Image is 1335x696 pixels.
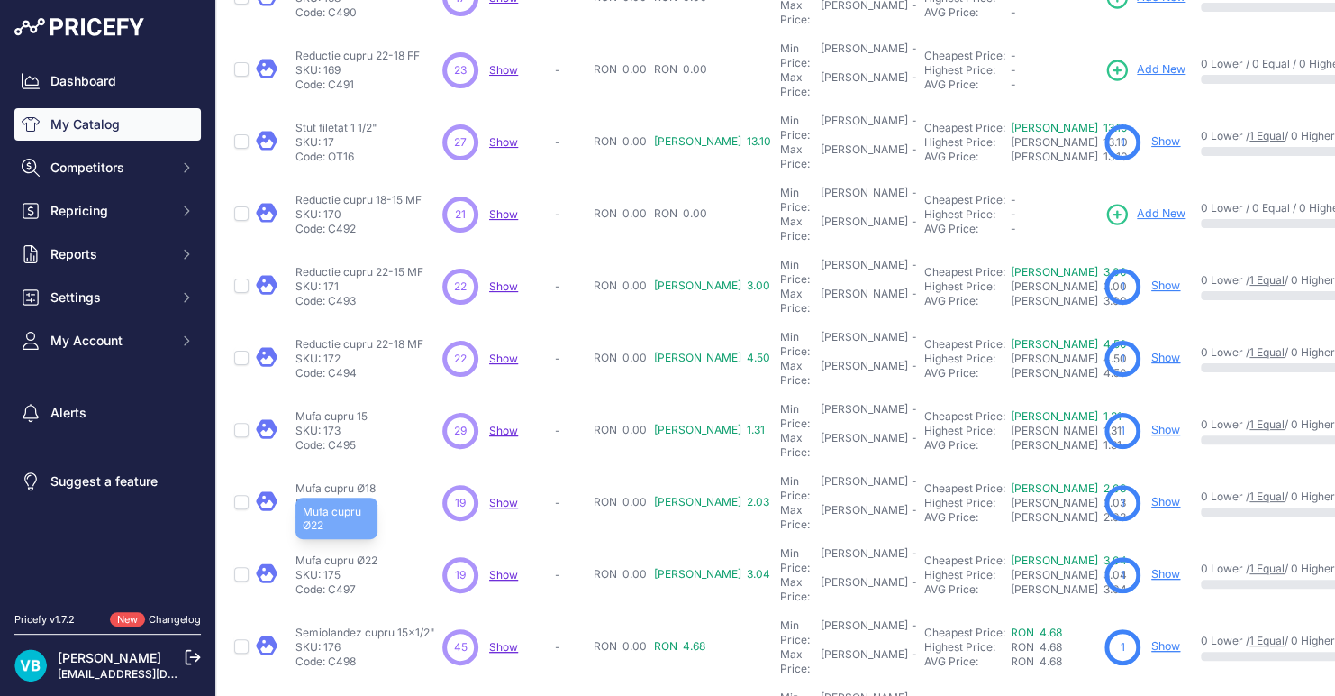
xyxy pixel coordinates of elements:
span: - [1011,63,1016,77]
a: [PERSON_NAME] 3.00 [1011,265,1127,279]
a: Show [1151,423,1180,436]
p: - [555,207,586,222]
a: [EMAIL_ADDRESS][DOMAIN_NAME] [58,667,246,681]
span: RON 0.00 [654,62,707,76]
a: Dashboard [14,65,201,97]
div: Highest Price: [924,352,1011,366]
a: Show [489,63,518,77]
a: Add New [1104,58,1185,83]
div: [PERSON_NAME] [821,618,908,647]
a: [PERSON_NAME] 3.04 [1011,554,1127,567]
span: RON 0.00 [594,62,647,76]
div: Max Price: [780,575,817,604]
p: - [555,568,586,582]
span: - [1011,193,1016,206]
div: Highest Price: [924,63,1011,78]
button: My Account [14,325,201,357]
p: Mufa cupru Ø18 [295,481,376,496]
p: SKU: 173 [295,424,368,438]
div: [PERSON_NAME] [821,70,908,99]
p: - [555,424,586,438]
a: Show [489,640,518,654]
div: Min Price: [780,330,817,359]
a: [PERSON_NAME] 2.03 [1011,481,1126,495]
p: - [555,279,586,294]
div: [PERSON_NAME] 13.10 [1011,150,1097,164]
span: Add New [1137,61,1185,78]
span: [PERSON_NAME] 3.00 [1011,279,1127,293]
div: [PERSON_NAME] [821,114,908,142]
div: [PERSON_NAME] 1.31 [1011,438,1097,453]
a: Cheapest Price: [924,193,1005,206]
p: Stut filetat 1 1/2" [295,121,377,135]
div: [PERSON_NAME] [821,647,908,676]
div: [PERSON_NAME] 2.03 [1011,510,1097,525]
span: Show [489,207,518,221]
div: - [908,575,917,604]
a: Changelog [149,613,201,626]
p: Code: OT16 [295,150,377,164]
div: Max Price: [780,431,817,460]
span: RON 0.00 [594,279,647,292]
p: Code: C495 [295,438,368,453]
span: 1 [1121,495,1125,511]
div: - [908,186,917,215]
div: - [908,114,917,142]
span: [PERSON_NAME] 3.00 [654,279,770,292]
span: 1 [1121,639,1125,655]
div: Min Price: [780,402,817,431]
a: [PERSON_NAME] [58,650,161,665]
div: AVG Price: [924,150,1011,164]
div: Min Price: [780,618,817,647]
span: 1 [1121,423,1125,439]
span: RON 0.00 [594,639,647,653]
a: 1 Equal [1249,562,1285,575]
div: RON 4.68 [1011,655,1097,669]
span: Show [489,424,518,437]
span: [PERSON_NAME] 4.50 [1011,352,1127,365]
a: Show [1151,134,1180,148]
div: Min Price: [780,114,817,142]
div: Highest Price: [924,279,1011,294]
a: 1 Equal [1249,273,1285,287]
p: Reductie cupru 22-18 FF [295,49,420,63]
span: Show [489,352,518,365]
p: SKU: 174 [295,496,376,510]
p: - [555,640,586,655]
a: 1 Equal [1249,634,1285,647]
div: Max Price: [780,503,817,532]
div: [PERSON_NAME] [821,575,908,604]
div: Max Price: [780,359,817,388]
span: [PERSON_NAME] 3.04 [654,567,770,581]
a: Show [1151,279,1180,292]
p: Code: C492 [295,222,422,236]
span: Settings [50,288,168,307]
div: AVG Price: [924,294,1011,308]
a: Alerts [14,397,201,429]
a: Show [489,568,518,582]
a: 1 Equal [1249,417,1285,431]
p: Semiolandez cupru 15x1/2" [295,626,435,640]
a: RON 4.68 [1011,626,1062,639]
div: [PERSON_NAME] [821,41,908,70]
div: AVG Price: [924,366,1011,380]
span: 1 [1121,134,1125,151]
div: - [908,474,917,503]
div: - [908,70,917,99]
p: Code: C498 [295,655,435,669]
p: - [555,135,586,150]
span: 19 [455,495,466,511]
button: Repricing [14,195,201,227]
p: Reductie cupru 18-15 MF [295,193,422,207]
span: 1 [1121,567,1125,583]
div: - [908,503,917,532]
span: RON 4.68 [654,639,705,653]
div: [PERSON_NAME] 4.50 [1011,366,1097,380]
a: Show [489,135,518,149]
div: Pricefy v1.7.2 [14,612,75,627]
span: New [110,612,145,627]
span: [PERSON_NAME] 2.03 [654,495,769,508]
